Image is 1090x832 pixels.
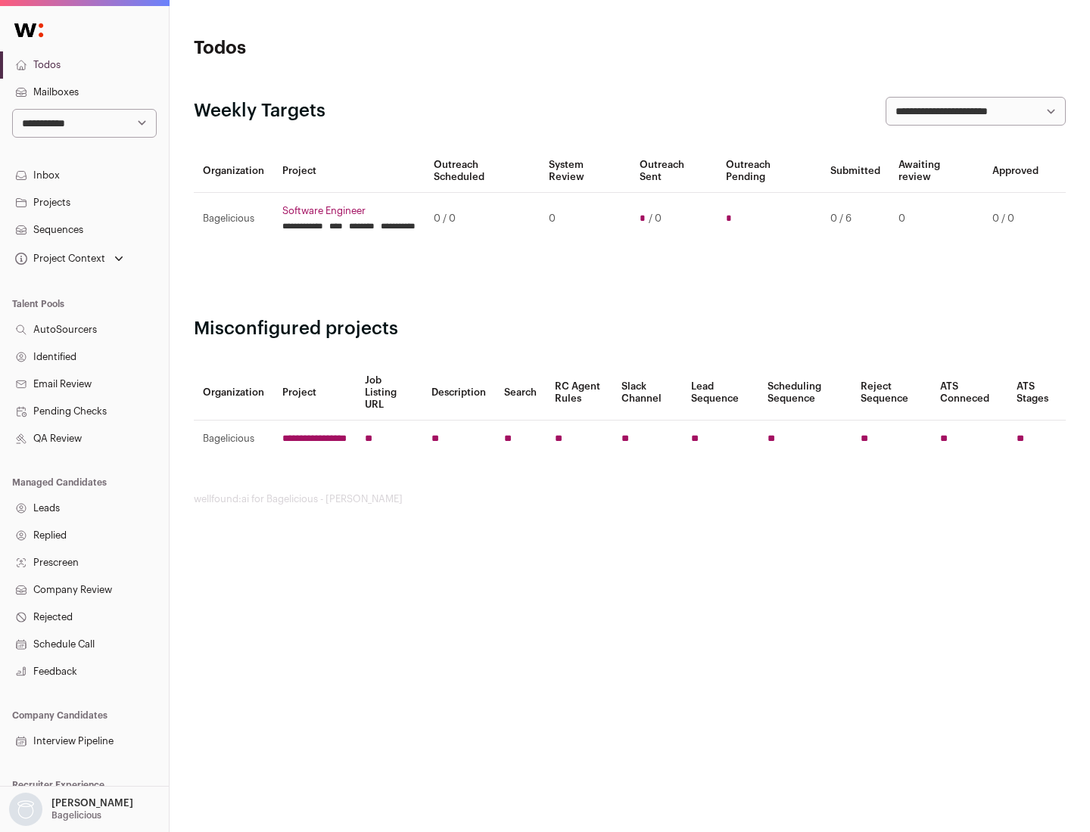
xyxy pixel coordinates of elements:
[889,150,983,193] th: Awaiting review
[1007,365,1066,421] th: ATS Stages
[51,797,133,809] p: [PERSON_NAME]
[540,193,630,245] td: 0
[282,205,416,217] a: Software Engineer
[6,15,51,45] img: Wellfound
[425,193,540,245] td: 0 / 0
[12,253,105,265] div: Project Context
[194,365,273,421] th: Organization
[649,213,662,225] span: / 0
[273,150,425,193] th: Project
[612,365,682,421] th: Slack Channel
[12,248,126,269] button: Open dropdown
[6,793,136,826] button: Open dropdown
[194,150,273,193] th: Organization
[682,365,758,421] th: Lead Sequence
[931,365,1007,421] th: ATS Conneced
[717,150,821,193] th: Outreach Pending
[194,317,1066,341] h2: Misconfigured projects
[194,36,484,61] h1: Todos
[821,193,889,245] td: 0 / 6
[194,99,325,123] h2: Weekly Targets
[495,365,546,421] th: Search
[194,421,273,458] td: Bagelicious
[540,150,630,193] th: System Review
[983,193,1048,245] td: 0 / 0
[852,365,932,421] th: Reject Sequence
[194,193,273,245] td: Bagelicious
[821,150,889,193] th: Submitted
[546,365,612,421] th: RC Agent Rules
[425,150,540,193] th: Outreach Scheduled
[983,150,1048,193] th: Approved
[758,365,852,421] th: Scheduling Sequence
[356,365,422,421] th: Job Listing URL
[273,365,356,421] th: Project
[51,809,101,821] p: Bagelicious
[631,150,718,193] th: Outreach Sent
[194,493,1066,505] footer: wellfound:ai for Bagelicious - [PERSON_NAME]
[9,793,42,826] img: nopic.png
[889,193,983,245] td: 0
[422,365,495,421] th: Description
